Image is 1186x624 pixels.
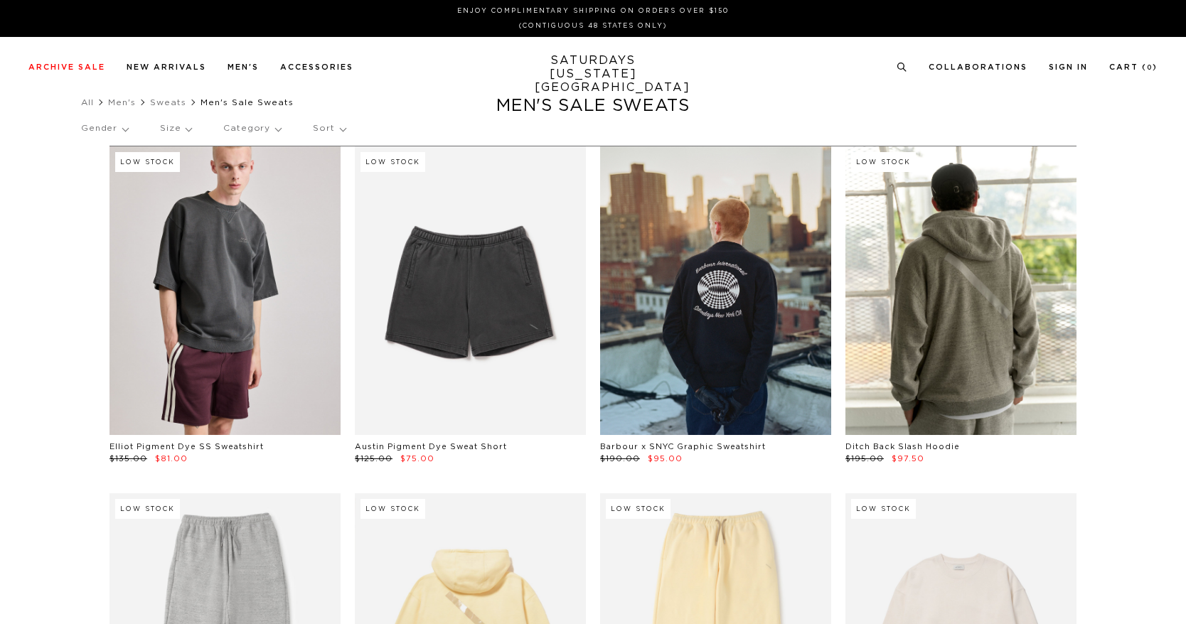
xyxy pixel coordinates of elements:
[28,63,105,71] a: Archive Sale
[223,112,281,145] p: Category
[892,455,924,463] span: $97.50
[1147,65,1153,71] small: 0
[355,443,507,451] a: Austin Pigment Dye Sweat Short
[127,63,206,71] a: New Arrivals
[115,152,180,172] div: Low Stock
[109,455,147,463] span: $135.00
[1109,63,1158,71] a: Cart (0)
[228,63,259,71] a: Men's
[600,443,766,451] a: Barbour x SNYC Graphic Sweatshirt
[108,98,136,107] a: Men's
[648,455,683,463] span: $95.00
[360,152,425,172] div: Low Stock
[160,112,191,145] p: Size
[150,98,186,107] a: Sweats
[355,455,392,463] span: $125.00
[81,112,128,145] p: Gender
[600,455,640,463] span: $190.00
[1049,63,1088,71] a: Sign In
[400,455,434,463] span: $75.00
[845,455,884,463] span: $195.00
[313,112,345,145] p: Sort
[34,6,1152,16] p: Enjoy Complimentary Shipping on Orders Over $150
[845,443,960,451] a: Ditch Back Slash Hoodie
[115,499,180,519] div: Low Stock
[280,63,353,71] a: Accessories
[109,443,264,451] a: Elliot Pigment Dye SS Sweatshirt
[535,54,652,95] a: SATURDAYS[US_STATE][GEOGRAPHIC_DATA]
[81,98,94,107] a: All
[155,455,188,463] span: $81.00
[851,499,916,519] div: Low Stock
[34,21,1152,31] p: (Contiguous 48 States Only)
[201,98,294,107] span: Men's Sale Sweats
[360,499,425,519] div: Low Stock
[606,499,671,519] div: Low Stock
[851,152,916,172] div: Low Stock
[929,63,1027,71] a: Collaborations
